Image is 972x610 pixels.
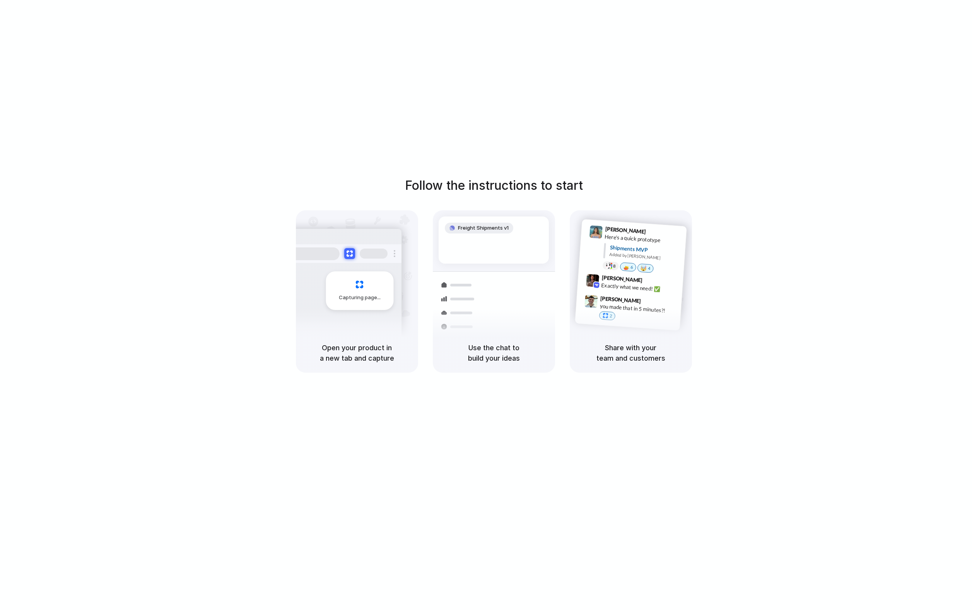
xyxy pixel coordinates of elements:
div: Here's a quick prototype [604,233,682,246]
span: [PERSON_NAME] [601,273,642,285]
h5: Share with your team and customers [579,342,683,363]
h5: Use the chat to build your ideas [442,342,546,363]
h1: Follow the instructions to start [405,176,583,195]
div: Added by [PERSON_NAME] [609,251,680,262]
span: 6 [630,265,633,269]
span: 9:47 AM [643,298,659,307]
span: [PERSON_NAME] [605,225,646,236]
span: 9:41 AM [648,228,664,238]
div: Exactly what we need! ✅ [601,281,678,294]
span: 4 [647,266,650,271]
span: 9:42 AM [644,277,660,286]
div: you made that in 5 minutes?! [600,302,677,315]
h5: Open your product in a new tab and capture [305,342,409,363]
span: 2 [609,314,612,318]
span: Capturing page [339,294,382,302]
div: 🤯 [640,265,647,271]
span: 8 [613,264,615,268]
span: Freight Shipments v1 [458,224,509,232]
span: [PERSON_NAME] [600,294,641,305]
div: Shipments MVP [610,244,681,256]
